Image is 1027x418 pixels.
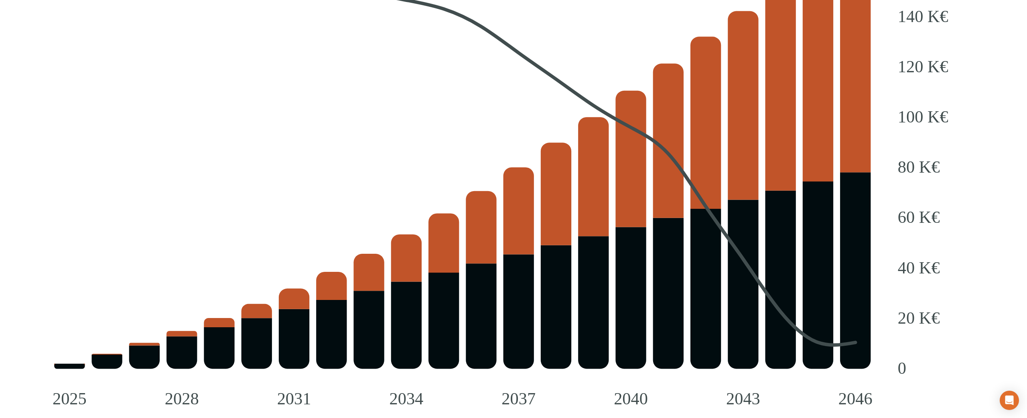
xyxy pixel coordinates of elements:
[898,208,940,226] tspan: 60 K€
[898,359,906,377] tspan: 0
[838,389,873,408] tspan: 2046
[898,157,940,176] tspan: 80 K€
[1000,391,1019,410] div: Open Intercom Messenger
[165,389,199,408] tspan: 2028
[898,308,940,327] tspan: 20 K€
[898,6,948,25] tspan: 140 K€
[726,389,760,408] tspan: 2043
[53,389,87,408] tspan: 2025
[277,389,311,408] tspan: 2031
[898,57,948,75] tspan: 120 K€
[898,258,940,277] tspan: 40 K€
[614,389,648,408] tspan: 2040
[389,389,423,408] tspan: 2034
[501,389,536,408] tspan: 2037
[898,107,948,126] tspan: 100 K€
